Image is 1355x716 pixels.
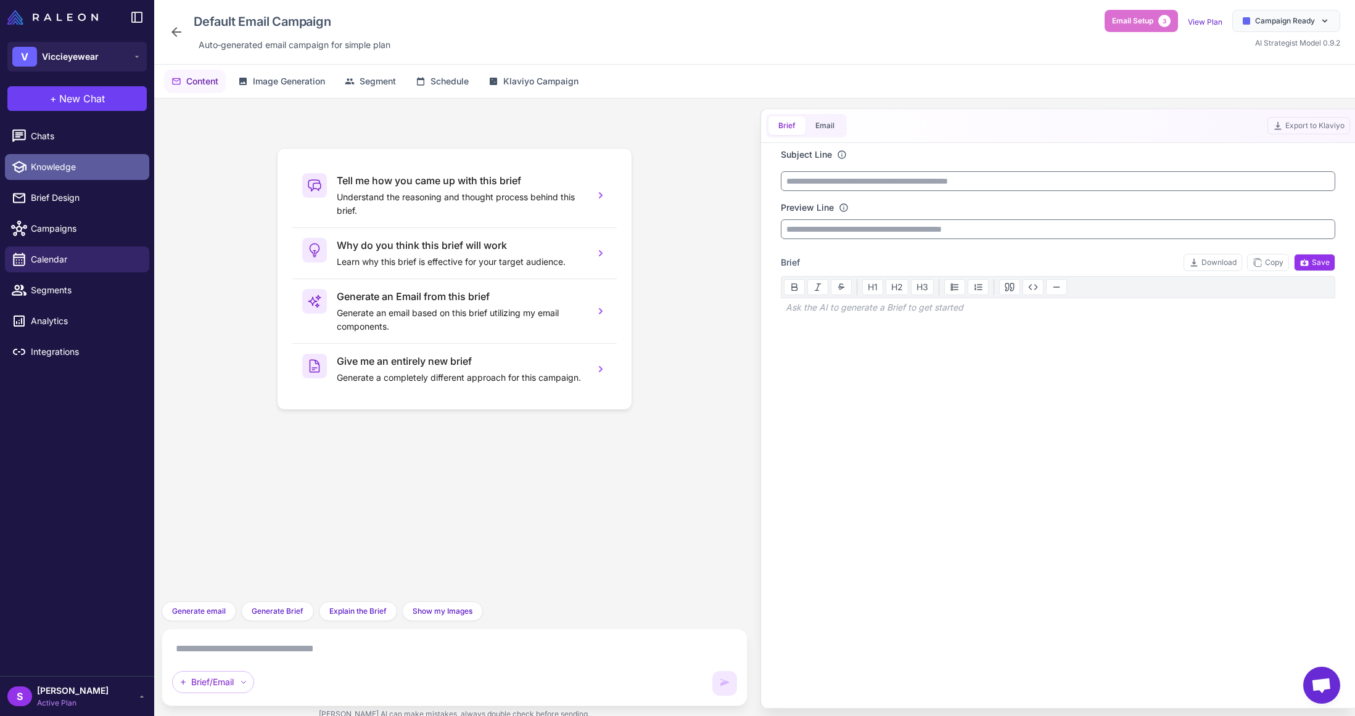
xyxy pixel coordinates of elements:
p: Generate an email based on this brief utilizing my email components. [337,306,585,333]
button: Save [1294,254,1335,271]
a: Raleon Logo [7,10,103,25]
button: Copy [1247,254,1289,271]
button: +New Chat [7,86,147,111]
span: Segments [31,283,139,297]
a: Analytics [5,308,149,334]
button: Content [164,70,226,93]
a: Knowledge [5,154,149,180]
button: H1 [862,279,883,295]
span: Brief [781,256,800,269]
span: Show my Images [413,606,472,617]
button: H3 [911,279,934,295]
div: Brief/Email [172,671,254,693]
a: Open chat [1303,667,1340,704]
button: Email [805,116,844,135]
span: Email Setup [1112,15,1153,26]
span: Campaign Ready [1255,15,1315,26]
span: Image Generation [253,75,325,88]
button: Image Generation [231,70,332,93]
a: Chats [5,123,149,149]
button: Export to Klaviyo [1267,117,1350,134]
span: Analytics [31,314,139,328]
span: Explain the Brief [329,606,387,617]
a: Brief Design [5,185,149,211]
button: H2 [886,279,908,295]
button: Generate email [162,601,236,621]
button: Brief [768,116,805,135]
p: Learn why this brief is effective for your target audience. [337,255,585,269]
span: [PERSON_NAME] [37,684,109,698]
span: Segment [360,75,396,88]
div: V [12,47,37,67]
button: Download [1184,254,1242,271]
span: New Chat [59,91,105,106]
div: S [7,686,32,706]
a: Campaigns [5,216,149,242]
span: Generate Brief [252,606,303,617]
button: Show my Images [402,601,483,621]
span: 3 [1158,15,1171,27]
h3: Generate an Email from this brief [337,289,585,304]
div: Click to edit description [194,36,395,54]
label: Preview Line [781,201,834,214]
a: Integrations [5,339,149,365]
span: AI Strategist Model 0.9.2 [1255,38,1340,47]
button: Segment [337,70,403,93]
a: Segments [5,277,149,303]
span: Knowledge [31,160,139,174]
button: Schedule [408,70,476,93]
span: + [50,91,57,106]
div: Ask the AI to generate a Brief to get started [781,298,1336,317]
button: Klaviyo Campaign [481,70,586,93]
div: Click to edit campaign name [189,10,395,33]
span: Campaigns [31,222,139,235]
p: Understand the reasoning and thought process behind this brief. [337,190,585,218]
button: Generate Brief [241,601,314,621]
span: Chats [31,129,139,143]
span: Content [186,75,218,88]
span: Copy [1253,257,1283,268]
span: Brief Design [31,191,139,205]
span: Integrations [31,345,139,359]
button: Email Setup3 [1105,10,1178,32]
h3: Tell me how you came up with this brief [337,173,585,188]
a: Calendar [5,246,149,272]
span: Auto‑generated email campaign for simple plan [199,38,390,52]
button: VViccieyewear [7,42,147,71]
span: Generate email [172,606,226,617]
h3: Why do you think this brief will work [337,238,585,253]
p: Generate a completely different approach for this campaign. [337,371,585,384]
a: View Plan [1188,17,1222,26]
h3: Give me an entirely new brief [337,354,585,368]
span: Schedule [430,75,469,88]
span: Klaviyo Campaign [503,75,579,88]
span: Active Plan [37,698,109,709]
button: Explain the Brief [319,601,397,621]
label: Subject Line [781,148,832,161]
span: Viccieyewear [42,50,99,63]
span: Save [1299,257,1330,268]
span: Calendar [31,253,139,266]
img: Raleon Logo [7,10,98,25]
